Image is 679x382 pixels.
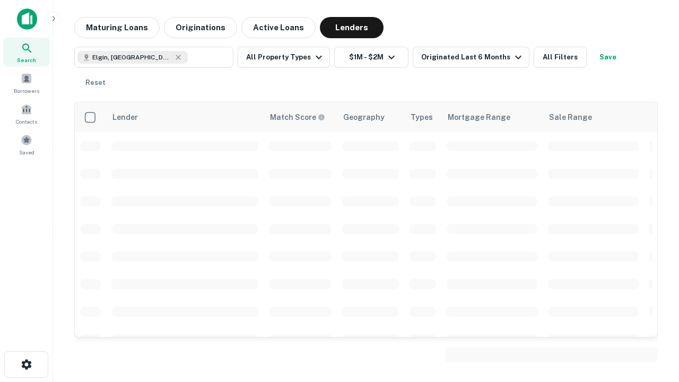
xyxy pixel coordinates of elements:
[74,17,160,38] button: Maturing Loans
[343,111,385,124] div: Geography
[543,102,644,132] th: Sale Range
[334,47,408,68] button: $1M - $2M
[16,117,37,126] span: Contacts
[106,102,264,132] th: Lender
[238,47,330,68] button: All Property Types
[320,17,384,38] button: Lenders
[441,102,543,132] th: Mortgage Range
[14,86,39,95] span: Borrowers
[270,111,325,123] div: Capitalize uses an advanced AI algorithm to match your search with the best lender. The match sco...
[421,51,525,64] div: Originated Last 6 Months
[164,17,237,38] button: Originations
[3,99,50,128] a: Contacts
[549,111,592,124] div: Sale Range
[112,111,138,124] div: Lender
[270,111,323,123] h6: Match Score
[337,102,404,132] th: Geography
[17,56,36,64] span: Search
[534,47,587,68] button: All Filters
[448,111,510,124] div: Mortgage Range
[3,68,50,97] a: Borrowers
[411,111,433,124] div: Types
[92,53,172,62] span: Elgin, [GEOGRAPHIC_DATA], [GEOGRAPHIC_DATA]
[79,72,112,93] button: Reset
[241,17,316,38] button: Active Loans
[264,102,337,132] th: Capitalize uses an advanced AI algorithm to match your search with the best lender. The match sco...
[3,38,50,66] a: Search
[413,47,529,68] button: Originated Last 6 Months
[404,102,441,132] th: Types
[591,47,625,68] button: Save your search to get updates of matches that match your search criteria.
[626,297,679,348] iframe: Chat Widget
[19,148,34,157] span: Saved
[17,8,37,30] img: capitalize-icon.png
[3,130,50,159] a: Saved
